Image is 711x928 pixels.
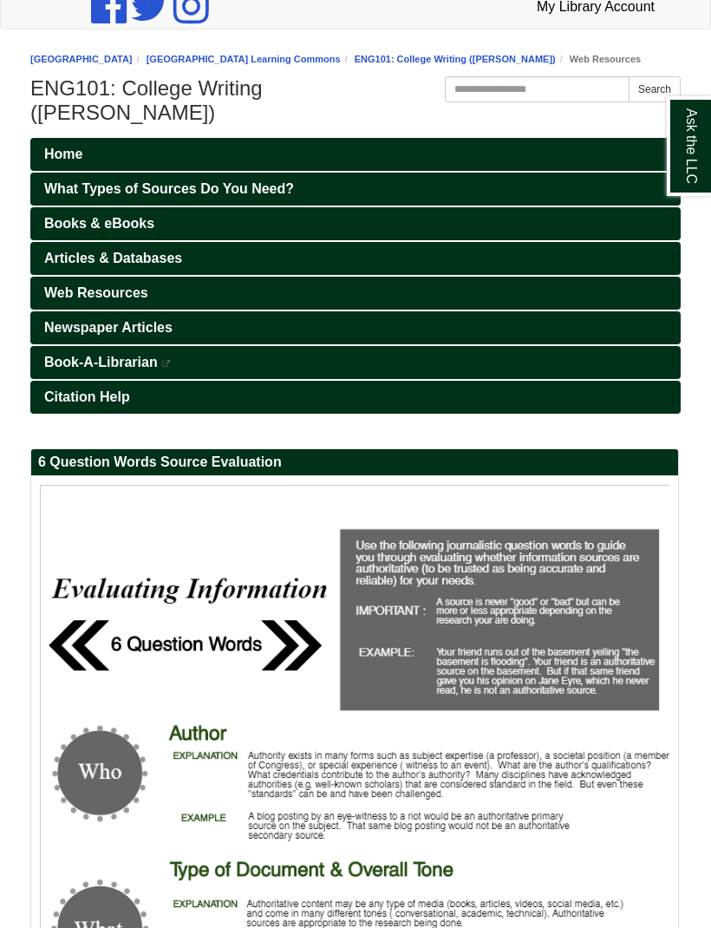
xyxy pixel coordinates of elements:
span: Articles & Databases [44,251,182,265]
span: Books & eBooks [44,216,154,231]
span: Home [44,147,82,161]
a: [GEOGRAPHIC_DATA] Learning Commons [147,54,341,64]
nav: breadcrumb [30,51,681,68]
a: Book-A-Librarian [30,346,681,379]
a: Articles & Databases [30,242,681,275]
span: Web Resources [44,285,148,300]
a: Books & eBooks [30,207,681,240]
a: Citation Help [30,381,681,414]
span: What Types of Sources Do You Need? [44,181,294,196]
a: Home [30,138,681,171]
a: [GEOGRAPHIC_DATA] [30,54,133,64]
a: ENG101: College Writing ([PERSON_NAME]) [355,54,556,64]
button: Search [629,76,681,102]
i: This link opens in a new window [161,360,172,368]
h1: ENG101: College Writing ([PERSON_NAME]) [30,76,681,125]
li: Web Resources [556,51,641,68]
a: Web Resources [30,277,681,310]
h2: 6 Question Words Source Evaluation [31,449,678,476]
a: Newspaper Articles [30,311,681,344]
a: What Types of Sources Do You Need? [30,173,681,206]
span: Citation Help [44,389,130,404]
span: Newspaper Articles [44,320,173,335]
span: Book-A-Librarian [44,355,158,369]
